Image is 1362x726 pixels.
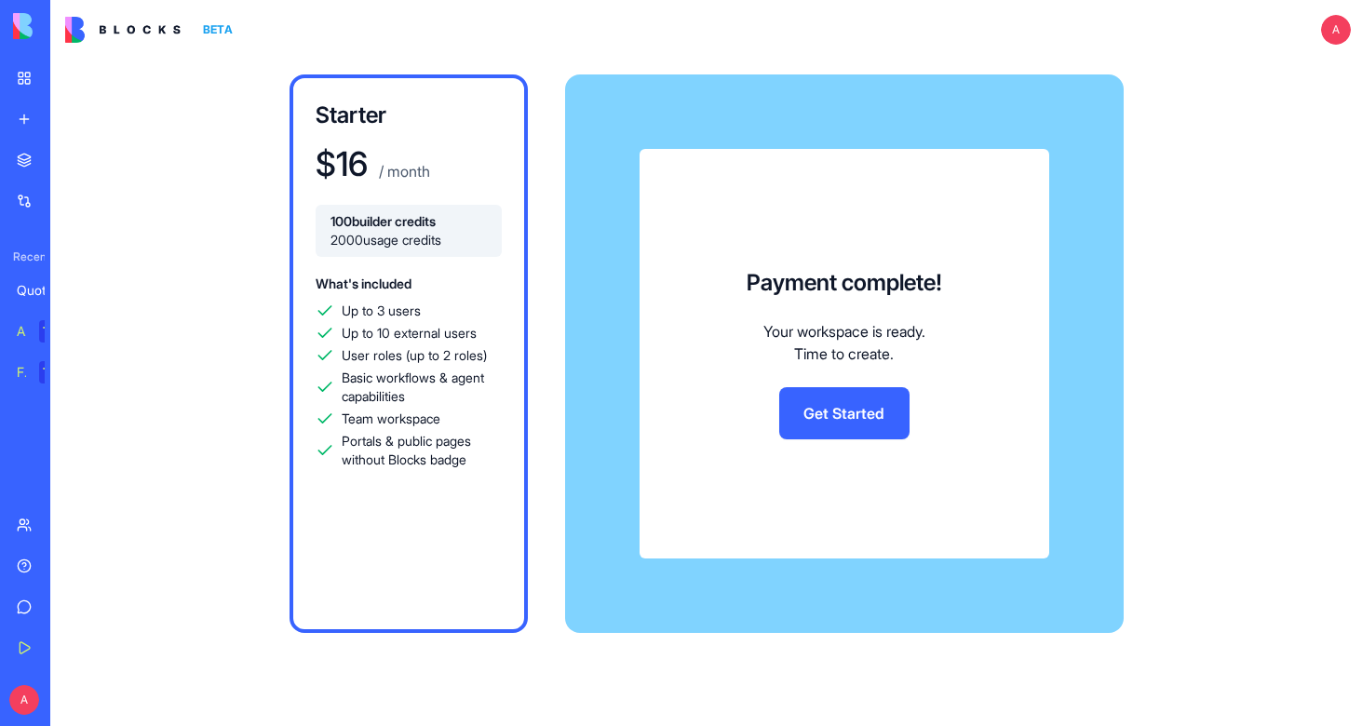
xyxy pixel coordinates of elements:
div: Feedback Form [17,363,26,382]
p: / month [375,160,430,182]
h3: Payment complete! [747,268,942,298]
span: Portals & public pages without Blocks badge [342,432,502,469]
a: Get Started [779,387,910,439]
a: AI Logo GeneratorTRY [6,313,80,350]
img: logo [13,13,128,39]
span: What's included [316,276,411,291]
div: TRY [39,361,69,383]
span: Team workspace [342,410,440,428]
span: 100 builder credits [330,212,487,231]
img: logo [65,17,181,43]
span: Basic workflows & agent capabilities [342,369,502,406]
div: BETA [196,17,240,43]
span: Up to 10 external users [342,324,477,343]
div: AI Logo Generator [17,322,26,341]
div: TRY [39,320,69,343]
a: Feedback FormTRY [6,354,80,391]
div: QuotableAI [17,281,69,300]
h3: Starter [316,101,502,130]
a: QuotableAI [6,272,80,309]
a: BETA [65,17,240,43]
p: Your workspace is ready. Time to create. [763,320,925,365]
span: Up to 3 users [342,302,421,320]
span: User roles (up to 2 roles) [342,346,487,365]
h1: $ 16 [316,145,368,182]
span: Recent [6,249,45,264]
span: 2000 usage credits [330,231,487,249]
span: A [9,685,39,715]
span: A [1321,15,1351,45]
